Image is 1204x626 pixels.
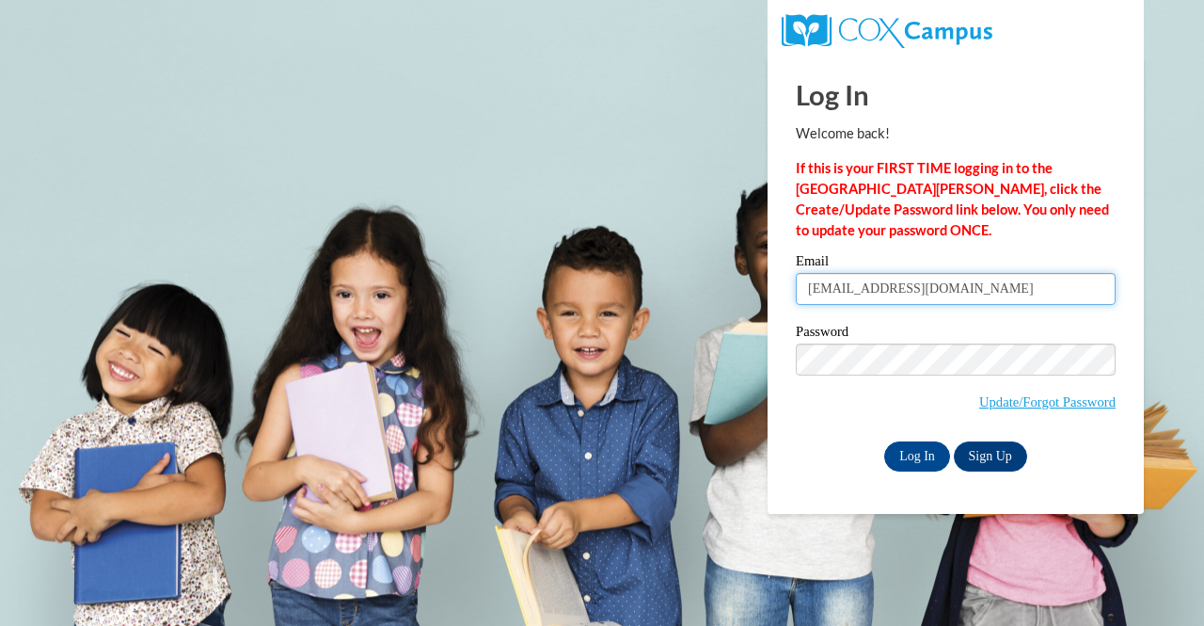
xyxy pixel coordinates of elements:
[884,441,950,472] input: Log In
[796,254,1116,273] label: Email
[796,123,1116,144] p: Welcome back!
[796,160,1109,238] strong: If this is your FIRST TIME logging in to the [GEOGRAPHIC_DATA][PERSON_NAME], click the Create/Upd...
[954,441,1027,472] a: Sign Up
[796,75,1116,114] h1: Log In
[782,14,992,48] img: COX Campus
[979,394,1116,409] a: Update/Forgot Password
[796,325,1116,344] label: Password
